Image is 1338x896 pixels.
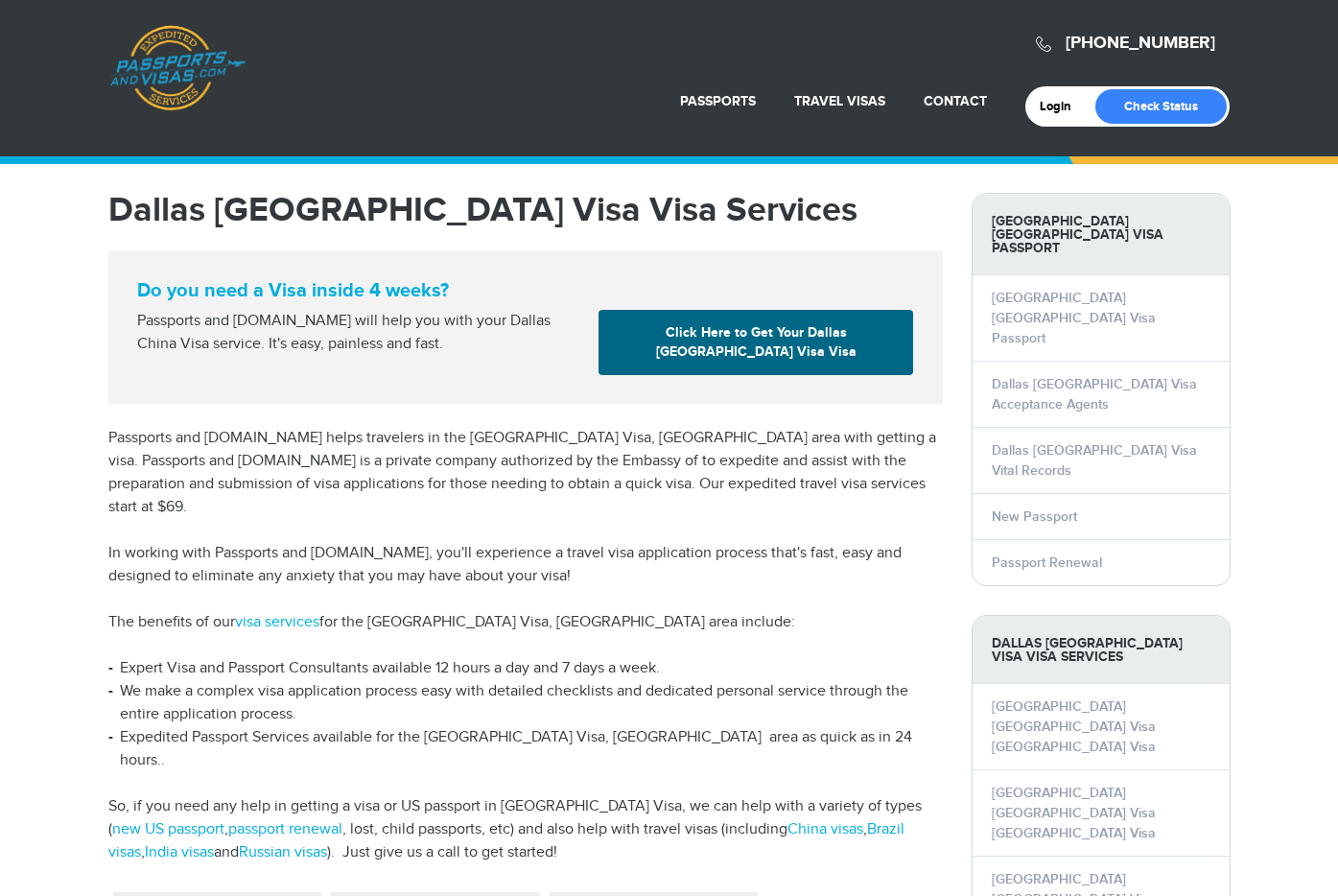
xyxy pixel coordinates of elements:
[108,611,943,634] p: The benefits of our for the [GEOGRAPHIC_DATA] Visa, [GEOGRAPHIC_DATA] area include:
[137,279,914,302] strong: Do you need a Visa inside 4 weeks?
[235,613,319,631] a: visa services
[108,427,943,519] p: Passports and [DOMAIN_NAME] helps travelers in the [GEOGRAPHIC_DATA] Visa, [GEOGRAPHIC_DATA] area...
[794,93,885,109] a: Travel Visas
[973,194,1230,275] strong: [GEOGRAPHIC_DATA] [GEOGRAPHIC_DATA] Visa Passport
[992,698,1156,755] a: [GEOGRAPHIC_DATA] [GEOGRAPHIC_DATA] Visa [GEOGRAPHIC_DATA] Visa
[680,93,756,109] a: Passports
[992,508,1077,525] a: New Passport
[1040,99,1085,114] a: Login
[108,726,943,772] li: Expedited Passport Services available for the [GEOGRAPHIC_DATA] Visa, [GEOGRAPHIC_DATA] area as q...
[1095,89,1227,124] a: Check Status
[108,680,943,726] li: We make a complex visa application process easy with detailed checklists and dedicated personal s...
[108,820,904,861] a: Brazil visas
[787,820,863,838] a: China visas
[108,193,943,227] h1: Dallas [GEOGRAPHIC_DATA] Visa Visa Services
[992,376,1197,413] a: Dallas [GEOGRAPHIC_DATA] Visa Acceptance Agents
[228,820,342,838] a: passport renewal
[239,843,327,861] a: Russian visas
[109,25,246,111] a: Passports & [DOMAIN_NAME]
[992,785,1156,841] a: [GEOGRAPHIC_DATA] [GEOGRAPHIC_DATA] Visa [GEOGRAPHIC_DATA] Visa
[924,93,987,109] a: Contact
[973,616,1230,684] strong: Dallas [GEOGRAPHIC_DATA] Visa Visa Services
[992,442,1197,479] a: Dallas [GEOGRAPHIC_DATA] Visa Vital Records
[1066,33,1215,54] a: [PHONE_NUMBER]
[145,843,214,861] a: India visas
[112,820,224,838] a: new US passport
[108,542,943,588] p: In working with Passports and [DOMAIN_NAME], you'll experience a travel visa application process ...
[129,310,592,356] div: Passports and [DOMAIN_NAME] will help you with your Dallas China Visa service. It's easy, painles...
[599,310,913,375] a: Click Here to Get Your Dallas [GEOGRAPHIC_DATA] Visa Visa
[992,290,1156,346] a: [GEOGRAPHIC_DATA] [GEOGRAPHIC_DATA] Visa Passport
[108,795,943,864] p: So, if you need any help in getting a visa or US passport in [GEOGRAPHIC_DATA] Visa, we can help ...
[992,554,1102,571] a: Passport Renewal
[108,657,943,680] li: Expert Visa and Passport Consultants available 12 hours a day and 7 days a week.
